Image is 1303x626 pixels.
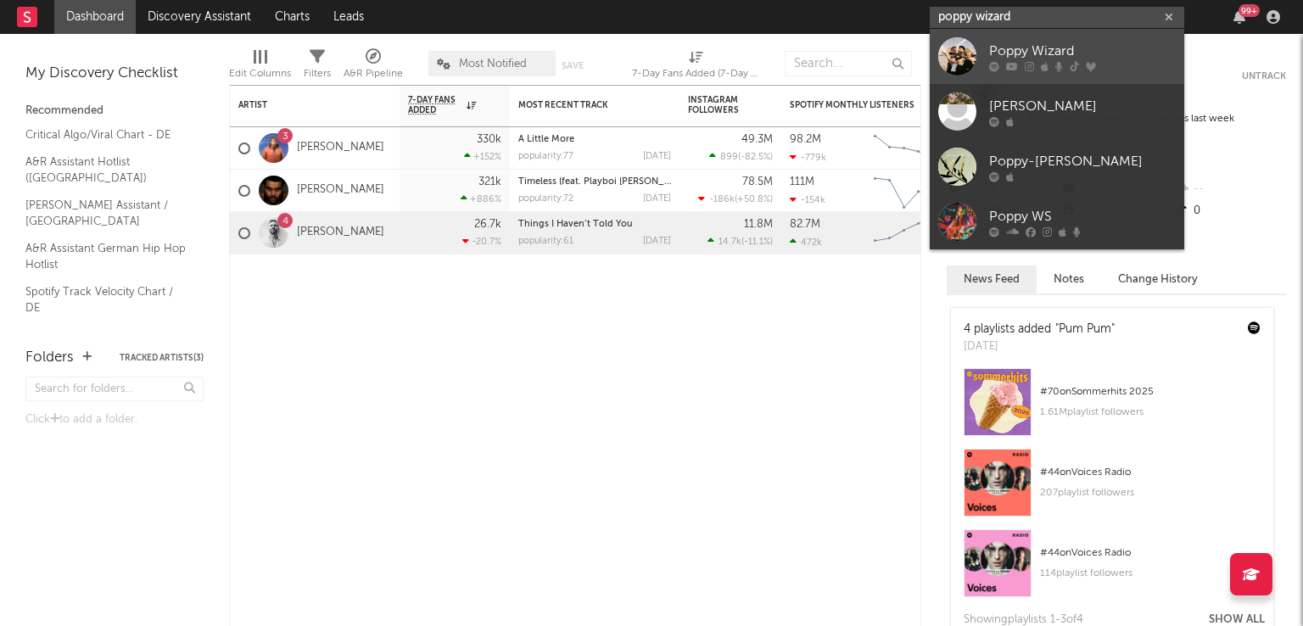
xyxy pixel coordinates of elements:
div: 78.5M [742,176,773,187]
div: A&R Pipeline [344,64,403,84]
div: Filters [304,42,331,92]
div: Most Recent Track [518,100,646,110]
div: [DATE] [643,194,671,204]
span: 14.7k [719,238,741,247]
button: Save [562,61,584,70]
div: # 44 on Voices Radio [1040,462,1261,483]
div: -- [1173,178,1286,200]
div: Folders [25,348,74,368]
div: 99 + [1239,4,1260,17]
div: # 70 on Sommerhits 2025 [1040,382,1261,402]
button: Tracked Artists(3) [120,354,204,362]
div: Click to add a folder. [25,410,204,430]
div: 207 playlist followers [1040,483,1261,503]
a: [PERSON_NAME] [297,141,384,155]
div: 82.7M [790,219,820,230]
span: 899 [720,153,738,162]
div: popularity: 61 [518,237,573,246]
button: Notes [1037,265,1101,293]
div: popularity: 72 [518,194,573,204]
a: "Pum Pum" [1055,323,1115,335]
div: My Discovery Checklist [25,64,204,84]
div: Things I Haven’t Told You [518,220,671,229]
input: Search for artists [930,7,1184,28]
div: ( ) [709,151,773,162]
div: [DATE] [964,338,1115,355]
div: [PERSON_NAME] [989,96,1176,116]
div: 321k [478,176,501,187]
span: -82.5 % [741,153,770,162]
div: # 44 on Voices Radio [1040,543,1261,563]
a: Spotify Track Velocity Chart / DE [25,282,187,317]
div: [DATE] [643,152,671,161]
a: Things I Haven’t Told You [518,220,633,229]
div: Poppy WS [989,206,1176,226]
div: -154k [790,194,825,205]
input: Search... [785,51,912,76]
div: A Little More [518,135,671,144]
a: A&R Assistant German Hip Hop Hotlist [25,239,187,274]
button: 99+ [1233,10,1245,24]
div: 1.61M playlist followers [1040,402,1261,422]
span: +50.8 % [737,195,770,204]
div: popularity: 77 [518,152,573,161]
input: Search for folders... [25,377,204,401]
div: Timeless (feat. Playboi Carti & Doechii) - Remix [518,177,671,187]
a: [PERSON_NAME] Assistant / [GEOGRAPHIC_DATA] [25,196,187,231]
div: 114 playlist followers [1040,563,1261,584]
a: A&R Assistant Hotlist ([GEOGRAPHIC_DATA]) [25,153,187,187]
span: 7-Day Fans Added [408,95,462,115]
a: #44onVoices Radio207playlist followers [951,449,1273,529]
a: [PERSON_NAME] [297,226,384,240]
div: Filters [304,64,331,84]
svg: Chart title [866,127,942,170]
a: #44onVoices Radio114playlist followers [951,529,1273,610]
div: 111M [790,176,814,187]
div: [DATE] [643,237,671,246]
a: [PERSON_NAME] [930,84,1184,139]
a: A Little More [518,135,574,144]
a: Poppy-[PERSON_NAME] [930,139,1184,194]
div: 26.7k [474,219,501,230]
div: ( ) [698,193,773,204]
div: 330k [477,134,501,145]
a: [PERSON_NAME] [297,183,384,198]
span: Most Notified [459,59,527,70]
div: Recommended [25,101,204,121]
div: Poppy Wizard [989,41,1176,61]
a: Critical Algo/Viral Chart - DE [25,126,187,144]
div: 7-Day Fans Added (7-Day Fans Added) [632,64,759,84]
div: 98.2M [790,134,821,145]
div: 49.3M [741,134,773,145]
div: Edit Columns [229,64,291,84]
div: Instagram Followers [688,95,747,115]
div: -779k [790,152,826,163]
div: ( ) [707,236,773,247]
a: Timeless (feat. Playboi [PERSON_NAME] & Doechii) - Remix [518,177,778,187]
svg: Chart title [866,212,942,254]
button: News Feed [947,265,1037,293]
div: 4 playlists added [964,321,1115,338]
div: Poppy-[PERSON_NAME] [989,151,1176,171]
div: 11.8M [744,219,773,230]
div: +152 % [464,151,501,162]
div: 472k [790,237,822,248]
div: Artist [238,100,366,110]
div: 7-Day Fans Added (7-Day Fans Added) [632,42,759,92]
button: Show All [1209,614,1265,625]
svg: Chart title [866,170,942,212]
a: Poppy Wizard [930,29,1184,84]
div: +886 % [461,193,501,204]
div: 0 [1173,200,1286,222]
div: Edit Columns [229,42,291,92]
a: #70onSommerhits 20251.61Mplaylist followers [951,368,1273,449]
span: -11.1 % [744,238,770,247]
div: A&R Pipeline [344,42,403,92]
div: -20.7 % [462,236,501,247]
button: Untrack [1242,68,1286,85]
span: -186k [709,195,735,204]
button: Change History [1101,265,1215,293]
a: Poppy WS [930,194,1184,249]
div: Spotify Monthly Listeners [790,100,917,110]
